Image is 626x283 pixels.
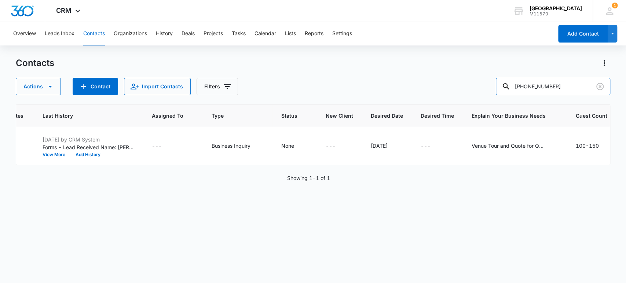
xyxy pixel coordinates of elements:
span: Desired Time [421,112,454,120]
button: Settings [332,22,352,45]
input: Search Contacts [496,78,610,95]
div: --- [152,142,162,151]
button: Clear [594,81,606,92]
div: account id [530,11,582,16]
span: Guest Count [576,112,612,120]
h1: Contacts [16,58,54,69]
div: Status - None - Select to Edit Field [281,142,307,151]
div: Desired Date - 2026-10-10 - Select to Edit Field [371,142,401,151]
span: Notes [8,112,25,120]
div: Type - Business Inquiry - Select to Edit Field [212,142,264,151]
p: Forms - Lead Received Name: [PERSON_NAME] Email: [EMAIL_ADDRESS][DOMAIN_NAME] Phone: [PHONE_NUMBE... [43,143,134,151]
button: Tasks [232,22,246,45]
button: Filters [197,78,238,95]
p: Showing 1-1 of 1 [287,174,330,182]
button: Leads Inbox [45,22,74,45]
span: New Client [326,112,353,120]
div: Assigned To - - Select to Edit Field [152,142,175,151]
button: Actions [16,78,61,95]
div: Business Inquiry [212,142,250,150]
button: Import Contacts [124,78,191,95]
span: CRM [56,7,72,14]
div: --- [326,142,336,151]
div: Notes - - Select to Edit Field [8,135,25,158]
div: None [281,142,294,150]
button: Actions [598,57,610,69]
div: Venue Tour and Quote for Quinceañera [472,142,545,150]
div: --- [421,142,431,151]
div: Desired Time - - Select to Edit Field [421,142,444,151]
button: Add History [70,152,106,157]
button: Contacts [83,22,105,45]
button: Projects [204,22,223,45]
button: Lists [285,22,296,45]
button: Organizations [114,22,147,45]
span: Status [281,112,297,120]
div: account name [530,5,582,11]
span: 1 [612,3,618,8]
span: Assigned To [152,112,183,120]
button: Deals [182,22,195,45]
button: Add Contact [558,25,608,43]
button: Overview [13,22,36,45]
div: [DATE] [371,142,388,150]
div: notifications count [612,3,618,8]
div: New Client - - Select to Edit Field [326,142,349,151]
div: Guest Count - 100-150 - Select to Edit Field [576,142,612,151]
span: Last History [43,112,124,120]
p: [DATE] by CRM System [43,136,134,143]
span: Type [212,112,253,120]
button: Add Contact [73,78,118,95]
div: 100-150 [576,142,599,150]
button: View More [43,152,70,157]
span: Explain Your Business Needs [472,112,558,120]
button: Calendar [255,22,276,45]
span: Desired Date [371,112,403,120]
button: History [156,22,173,45]
div: Explain Your Business Needs - Venue Tour and Quote for Quinceañera - Select to Edit Field [472,142,558,151]
button: Reports [305,22,323,45]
